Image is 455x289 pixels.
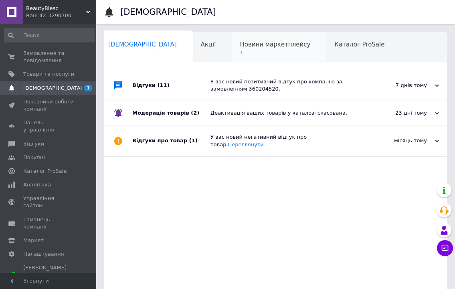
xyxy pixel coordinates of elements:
[132,70,210,101] div: Відгуки
[120,7,216,17] h1: [DEMOGRAPHIC_DATA]
[23,216,74,230] span: Гаманець компанії
[228,141,264,148] a: Переглянути
[108,41,177,48] span: [DEMOGRAPHIC_DATA]
[23,168,67,175] span: Каталог ProSale
[23,119,74,133] span: Панель управління
[334,41,384,48] span: Каталог ProSale
[26,5,86,12] span: BeautyBlesc
[23,85,83,92] span: [DEMOGRAPHIC_DATA]
[132,101,210,125] div: Модерація товарів
[359,137,439,144] div: місяць тому
[201,41,216,48] span: Акції
[23,237,44,244] span: Маркет
[23,71,74,78] span: Товари та послуги
[158,82,170,88] span: (11)
[23,154,45,161] span: Покупці
[240,50,310,56] span: 1
[4,28,95,42] input: Пошук
[23,98,74,113] span: Показники роботи компанії
[359,82,439,89] div: 7 днів тому
[23,264,74,286] span: [PERSON_NAME] та рахунки
[23,195,74,209] span: Управління сайтом
[189,137,198,143] span: (1)
[191,110,199,116] span: (2)
[240,41,310,48] span: Новини маркетплейсу
[84,85,92,91] span: 1
[210,78,359,93] div: У вас новий позитивний відгук про компанію за замовленням 360204520.
[359,109,439,117] div: 23 дні тому
[210,133,359,148] div: У вас новий негативний відгук про товар.
[23,181,51,188] span: Аналітика
[23,140,44,148] span: Відгуки
[23,251,64,258] span: Налаштування
[132,125,210,156] div: Відгуки про товар
[23,50,74,64] span: Замовлення та повідомлення
[437,240,453,256] button: Чат з покупцем
[26,12,96,19] div: Ваш ID: 3290700
[210,109,359,117] div: Деактивація ваших товарів у каталозі скасована.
